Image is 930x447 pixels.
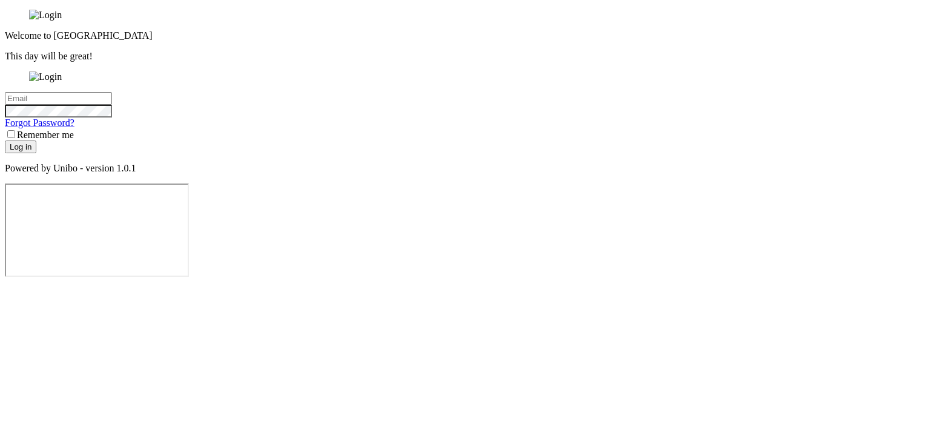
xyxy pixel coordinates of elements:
p: Powered by Unibo - version 1.0.1 [5,163,925,174]
img: Login [29,10,62,21]
label: Remember me [5,130,74,140]
input: Remember me [7,130,15,138]
p: This day will be great! [5,51,925,62]
a: Forgot Password? [5,118,74,128]
input: Email [5,92,112,105]
p: Welcome to [GEOGRAPHIC_DATA] [5,30,925,41]
img: Login [29,71,62,82]
button: Log in [5,141,36,153]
